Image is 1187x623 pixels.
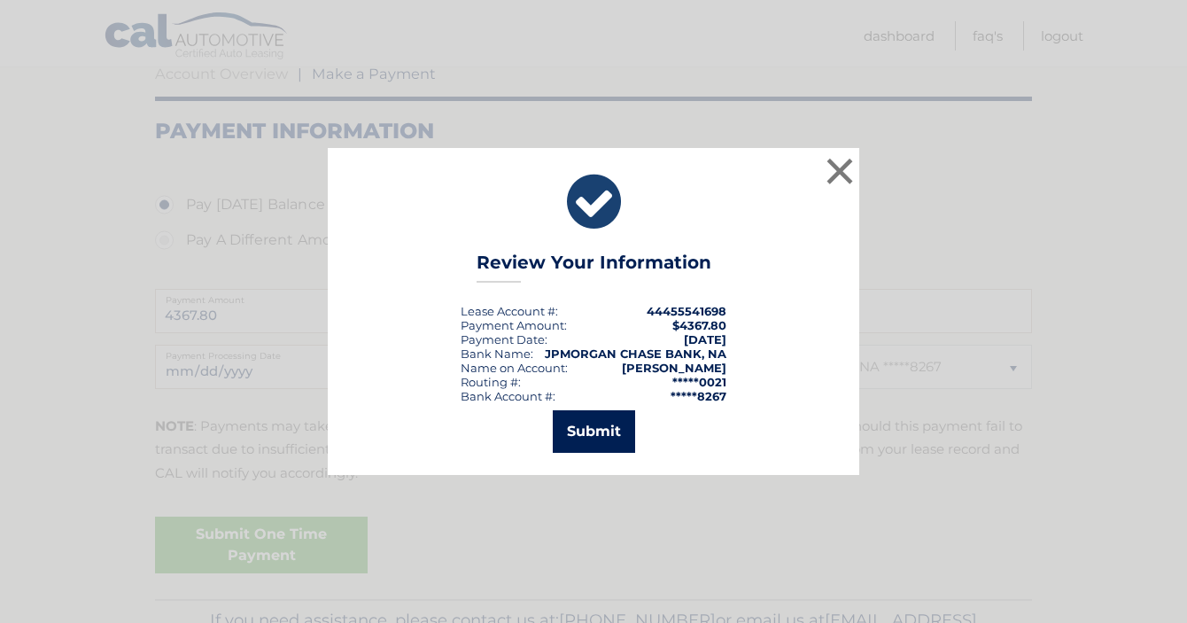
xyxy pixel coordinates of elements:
div: Payment Amount: [461,318,567,332]
strong: 44455541698 [647,304,726,318]
strong: JPMORGAN CHASE BANK, NA [545,347,726,361]
div: Bank Name: [461,347,533,361]
span: $4367.80 [672,318,726,332]
button: × [822,153,857,189]
h3: Review Your Information [477,252,711,283]
button: Submit [553,410,635,453]
div: Lease Account #: [461,304,558,318]
div: Name on Account: [461,361,568,375]
strong: [PERSON_NAME] [622,361,726,375]
div: : [461,332,547,347]
span: Payment Date [461,332,545,347]
span: [DATE] [684,332,726,347]
div: Bank Account #: [461,389,555,403]
div: Routing #: [461,375,521,389]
